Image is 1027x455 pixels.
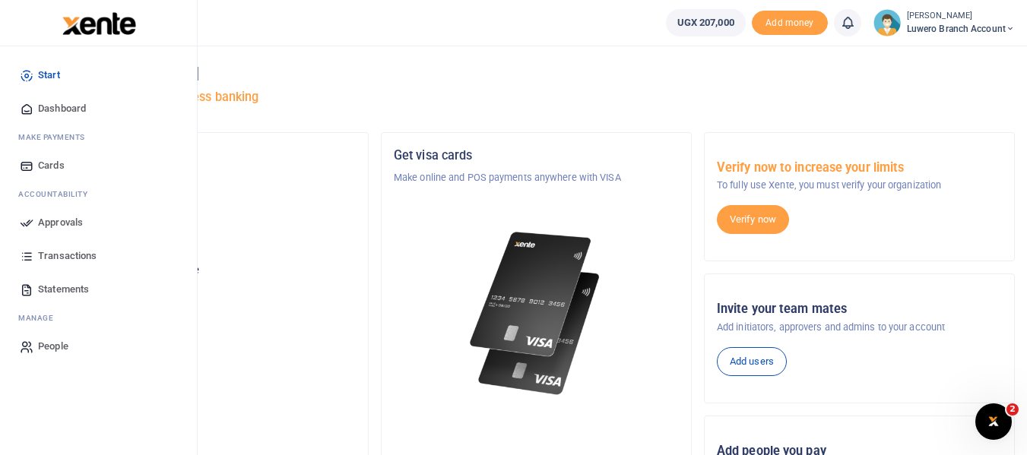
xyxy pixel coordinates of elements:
a: Start [12,58,185,92]
span: countability [30,188,87,200]
span: Approvals [38,215,83,230]
a: Approvals [12,206,185,239]
p: Luwero Branch Account [71,229,356,245]
li: M [12,125,185,149]
h5: Get visa cards [394,148,679,163]
p: To fully use Xente, you must verify your organization [717,178,1002,193]
a: Transactions [12,239,185,273]
span: UGX 207,000 [677,15,734,30]
img: profile-user [873,9,901,36]
span: Add money [752,11,828,36]
iframe: Intercom live chat [975,403,1012,440]
a: Add users [717,347,787,376]
a: Add money [752,16,828,27]
h4: Hello [PERSON_NAME] [58,65,1015,82]
span: Start [38,68,60,83]
p: Make online and POS payments anywhere with VISA [394,170,679,185]
a: Dashboard [12,92,185,125]
a: Statements [12,273,185,306]
li: Toup your wallet [752,11,828,36]
span: 2 [1006,403,1019,416]
a: People [12,330,185,363]
span: ake Payments [26,131,85,143]
span: anage [26,312,54,324]
img: xente-_physical_cards.png [465,222,608,405]
h5: Account [71,207,356,222]
a: profile-user [PERSON_NAME] Luwero Branch Account [873,9,1015,36]
li: Ac [12,182,185,206]
a: UGX 207,000 [666,9,746,36]
span: Luwero Branch Account [907,22,1015,36]
a: Verify now [717,205,789,234]
li: Wallet ballance [660,9,752,36]
p: Add initiators, approvers and admins to your account [717,320,1002,335]
a: logo-small logo-large logo-large [61,17,136,28]
h5: Welcome to better business banking [58,90,1015,105]
small: [PERSON_NAME] [907,10,1015,23]
h5: Verify now to increase your limits [717,160,1002,175]
span: Cards [38,158,65,173]
p: Tugende Limited [71,170,356,185]
h5: Invite your team mates [717,302,1002,317]
span: People [38,339,68,354]
li: M [12,306,185,330]
span: Transactions [38,248,97,264]
span: Dashboard [38,101,86,116]
span: Statements [38,282,89,297]
a: Cards [12,149,185,182]
img: logo-large [62,12,136,35]
h5: UGX 207,000 [71,282,356,297]
h5: Organization [71,148,356,163]
p: Your current account balance [71,263,356,278]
